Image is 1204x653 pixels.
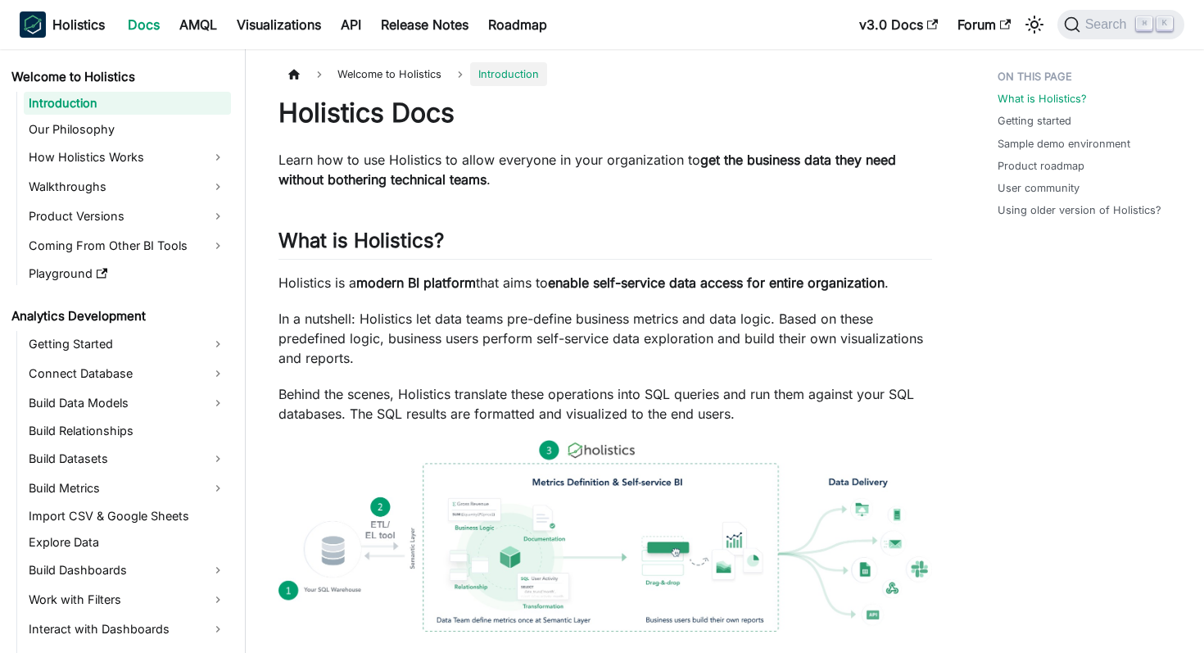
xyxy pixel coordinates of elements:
[548,274,885,291] strong: enable self-service data access for entire organization
[24,616,231,642] a: Interact with Dashboards
[478,11,557,38] a: Roadmap
[1021,11,1048,38] button: Switch between dark and light mode (currently light mode)
[1156,16,1173,31] kbd: K
[24,118,231,141] a: Our Philosophy
[356,274,476,291] strong: modern BI platform
[20,11,46,38] img: Holistics
[278,62,310,86] a: Home page
[849,11,948,38] a: v3.0 Docs
[998,202,1161,218] a: Using older version of Holistics?
[1080,17,1137,32] span: Search
[948,11,1021,38] a: Forum
[24,262,231,285] a: Playground
[52,15,105,34] b: Holistics
[998,91,1087,107] a: What is Holistics?
[278,229,932,260] h2: What is Holistics?
[278,97,932,129] h1: Holistics Docs
[998,180,1080,196] a: User community
[24,233,231,259] a: Coming From Other BI Tools
[170,11,227,38] a: AMQL
[24,557,231,583] a: Build Dashboards
[24,446,231,472] a: Build Datasets
[24,587,231,613] a: Work with Filters
[278,273,932,292] p: Holistics is a that aims to .
[24,475,231,501] a: Build Metrics
[20,11,105,38] a: HolisticsHolistics
[24,505,231,528] a: Import CSV & Google Sheets
[227,11,331,38] a: Visualizations
[24,419,231,442] a: Build Relationships
[1136,16,1152,31] kbd: ⌘
[1057,10,1184,39] button: Search (Command+K)
[278,62,932,86] nav: Breadcrumbs
[118,11,170,38] a: Docs
[278,150,932,189] p: Learn how to use Holistics to allow everyone in your organization to .
[24,174,231,200] a: Walkthroughs
[331,11,371,38] a: API
[24,92,231,115] a: Introduction
[470,62,547,86] span: Introduction
[278,440,932,632] img: How Holistics fits in your Data Stack
[7,66,231,88] a: Welcome to Holistics
[7,305,231,328] a: Analytics Development
[329,62,450,86] span: Welcome to Holistics
[278,309,932,368] p: In a nutshell: Holistics let data teams pre-define business metrics and data logic. Based on thes...
[24,144,231,170] a: How Holistics Works
[278,384,932,424] p: Behind the scenes, Holistics translate these operations into SQL queries and run them against you...
[24,531,231,554] a: Explore Data
[998,136,1130,152] a: Sample demo environment
[24,390,231,416] a: Build Data Models
[371,11,478,38] a: Release Notes
[24,361,231,387] a: Connect Database
[998,113,1071,129] a: Getting started
[998,158,1084,174] a: Product roadmap
[24,331,231,357] a: Getting Started
[24,203,231,229] a: Product Versions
